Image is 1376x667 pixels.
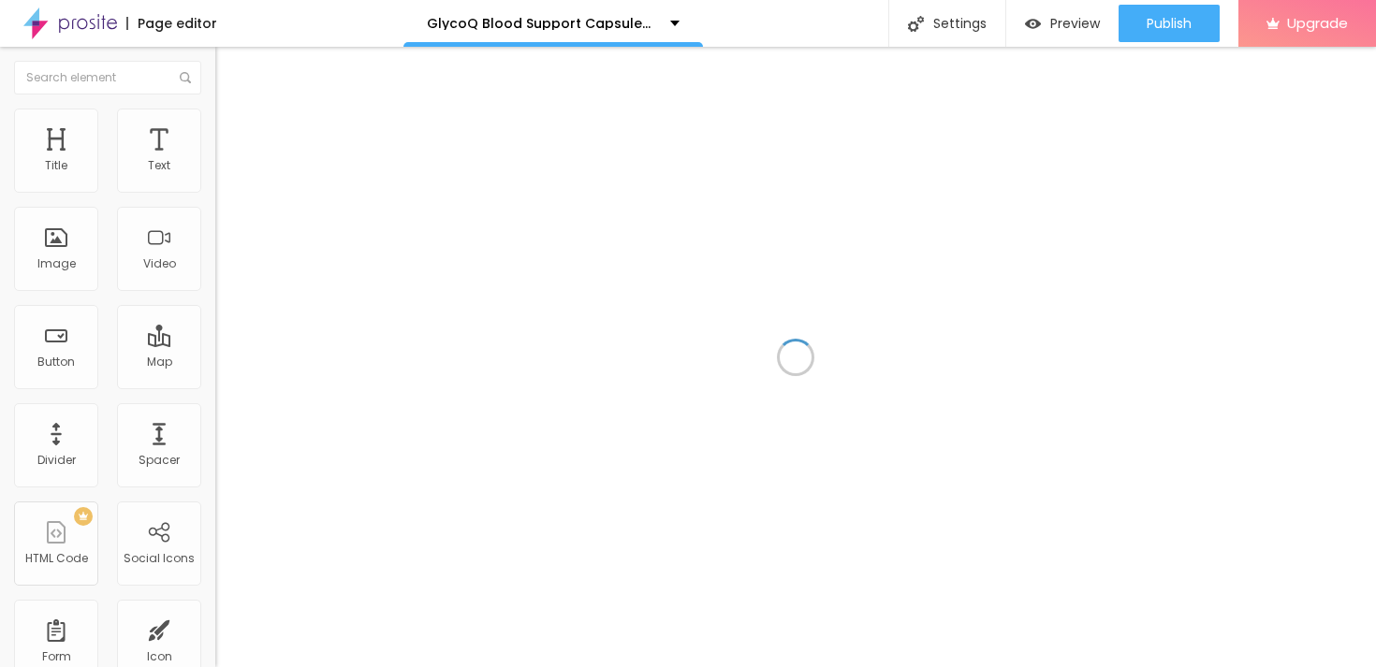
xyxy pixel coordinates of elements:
span: Preview [1050,16,1100,31]
div: Video [143,257,176,270]
img: view-1.svg [1025,16,1041,32]
div: Text [148,159,170,172]
div: Divider [37,454,76,467]
p: GlycoQ Blood Support Capsules™ CA NZ AU: Daily Wellness for Blood Pressure and Energy Levels [427,17,656,30]
span: Upgrade [1287,15,1348,31]
div: Image [37,257,76,270]
div: HTML Code [25,552,88,565]
img: Icone [908,16,924,32]
div: Map [147,355,172,369]
div: Social Icons [124,552,195,565]
div: Form [42,650,71,663]
button: Publish [1119,5,1220,42]
div: Title [45,159,67,172]
div: Page editor [126,17,217,30]
div: Spacer [139,454,180,467]
input: Search element [14,61,201,94]
span: Publish [1147,16,1192,31]
div: Button [37,355,75,369]
img: Icone [180,72,191,83]
button: Preview [1006,5,1119,42]
div: Icon [147,650,172,663]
